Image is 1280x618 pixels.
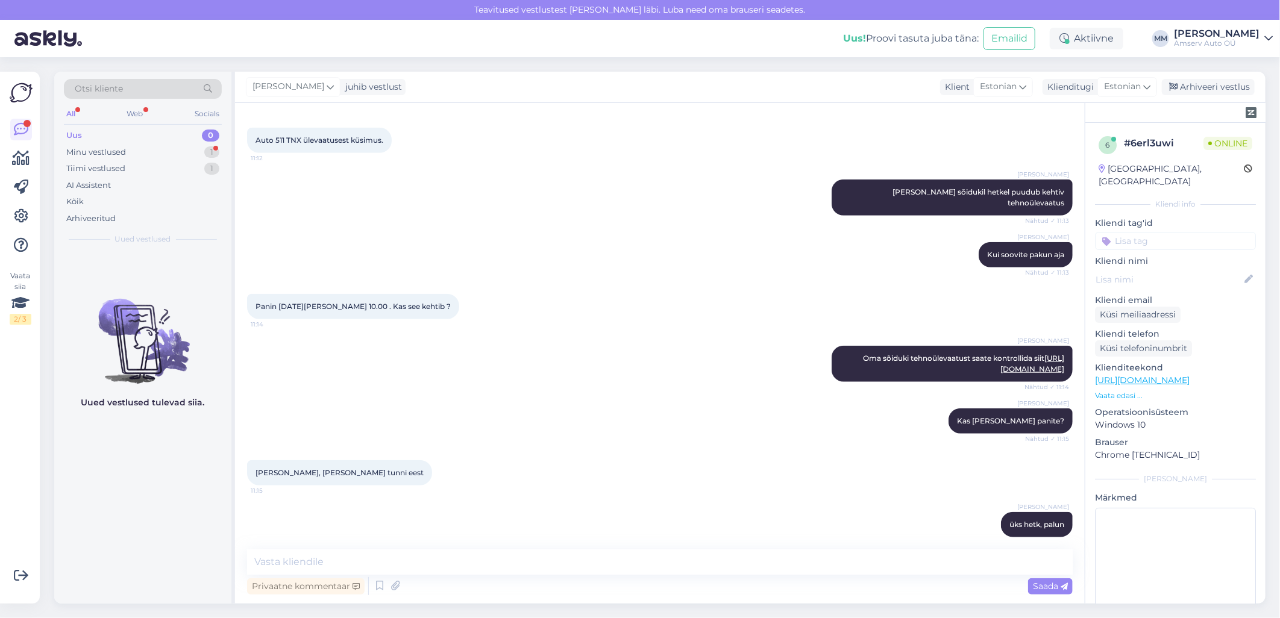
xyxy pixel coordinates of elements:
[1024,216,1069,225] span: Nähtud ✓ 11:13
[1017,170,1069,179] span: [PERSON_NAME]
[1033,581,1068,591] span: Saada
[1096,273,1242,286] input: Lisa nimi
[987,250,1064,259] span: Kui soovite pakun aja
[843,31,979,46] div: Proovi tasuta juba täna:
[247,578,365,595] div: Privaatne kommentaar
[1095,406,1256,419] p: Operatsioonisüsteem
[256,136,383,145] span: Auto 511 TNX ülevaatusest küsimus.
[1203,137,1252,150] span: Online
[251,154,296,163] span: 11:12
[1095,375,1190,385] a: [URL][DOMAIN_NAME]
[1095,328,1256,340] p: Kliendi telefon
[1095,232,1256,250] input: Lisa tag
[1095,361,1256,374] p: Klienditeekond
[66,196,84,208] div: Kõik
[1024,382,1069,392] span: Nähtud ✓ 11:14
[251,320,296,329] span: 11:14
[64,106,78,122] div: All
[1104,80,1141,93] span: Estonian
[984,27,1035,50] button: Emailid
[1017,233,1069,242] span: [PERSON_NAME]
[204,146,219,158] div: 1
[251,486,296,495] span: 11:15
[1024,434,1069,443] span: Nähtud ✓ 11:15
[115,234,171,245] span: Uued vestlused
[66,163,125,175] div: Tiimi vestlused
[1246,107,1256,118] img: zendesk
[893,187,1066,207] span: [PERSON_NAME] sõidukil hetkel puudub kehtiv tehnoülevaatus
[1095,217,1256,229] p: Kliendi tag'id
[1174,29,1260,39] div: [PERSON_NAME]
[54,277,231,385] img: No chats
[340,81,402,93] div: juhib vestlust
[10,314,31,325] div: 2 / 3
[1099,163,1244,188] div: [GEOGRAPHIC_DATA], [GEOGRAPHIC_DATA]
[66,130,82,142] div: Uus
[10,270,31,325] div: Vaata siia
[1095,436,1256,449] p: Brauser
[1174,39,1260,48] div: Amserv Auto OÜ
[1095,255,1256,267] p: Kliendi nimi
[1095,419,1256,431] p: Windows 10
[1095,492,1256,504] p: Märkmed
[957,416,1064,425] span: Kas [PERSON_NAME] panite?
[1095,449,1256,461] p: Chrome [TECHNICAL_ID]
[1095,473,1256,484] div: [PERSON_NAME]
[1124,136,1203,151] div: # 6erl3uwi
[256,302,451,311] span: Panin [DATE][PERSON_NAME] 10.00 . Kas see kehtib ?
[1095,199,1256,210] div: Kliendi info
[253,80,324,93] span: [PERSON_NAME]
[940,81,970,93] div: Klient
[1017,336,1069,345] span: [PERSON_NAME]
[1017,399,1069,408] span: [PERSON_NAME]
[125,106,146,122] div: Web
[1095,307,1181,323] div: Küsi meiliaadressi
[204,163,219,175] div: 1
[66,146,126,158] div: Minu vestlused
[1095,294,1256,307] p: Kliendi email
[75,83,123,95] span: Otsi kliente
[1050,28,1123,49] div: Aktiivne
[81,396,205,409] p: Uued vestlused tulevad siia.
[1162,79,1255,95] div: Arhiveeri vestlus
[256,468,424,477] span: [PERSON_NAME], [PERSON_NAME] tunni eest
[1009,520,1064,529] span: üks hetk, palun
[66,213,116,225] div: Arhiveeritud
[843,33,866,44] b: Uus!
[1043,81,1094,93] div: Klienditugi
[1017,502,1069,511] span: [PERSON_NAME]
[192,106,222,122] div: Socials
[66,179,111,192] div: AI Assistent
[1024,538,1069,547] span: 11:15
[1095,390,1256,401] p: Vaata edasi ...
[1174,29,1273,48] a: [PERSON_NAME]Amserv Auto OÜ
[1024,268,1069,277] span: Nähtud ✓ 11:13
[10,81,33,104] img: Askly Logo
[863,354,1064,373] span: Oma sõiduki tehnoülevaatust saate kontrollida siit
[1095,340,1192,357] div: Küsi telefoninumbrit
[1152,30,1169,47] div: MM
[1106,140,1110,149] span: 6
[202,130,219,142] div: 0
[980,80,1017,93] span: Estonian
